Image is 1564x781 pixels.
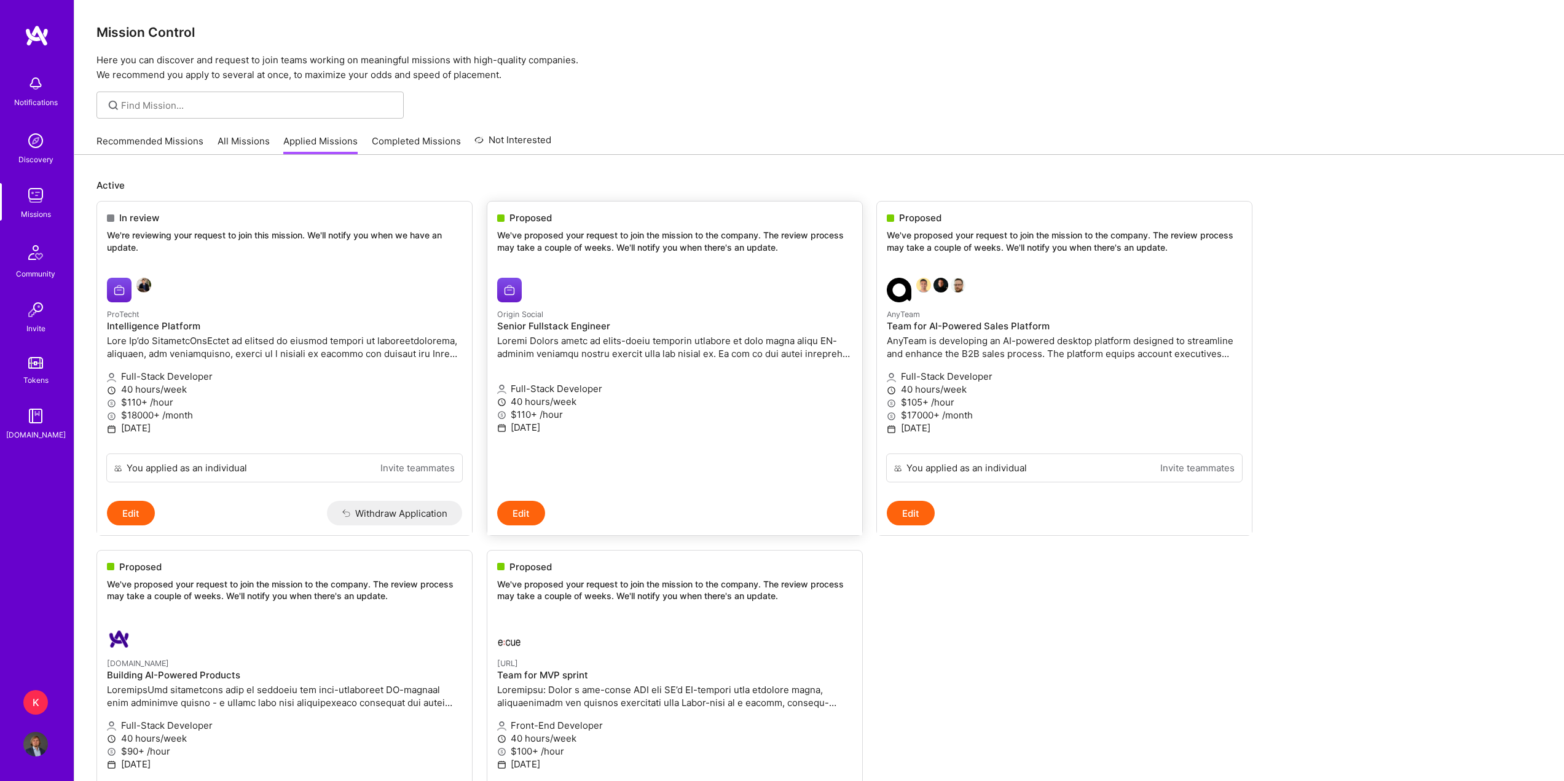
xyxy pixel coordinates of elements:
[18,153,53,166] div: Discovery
[107,370,462,383] p: Full-Stack Developer
[1160,461,1235,474] a: Invite teammates
[887,501,935,525] button: Edit
[20,690,51,715] a: K
[497,321,852,332] h4: Senior Fullstack Engineer
[906,461,1027,474] div: You applied as an individual
[497,408,852,421] p: $110+ /hour
[96,179,1542,192] p: Active
[887,229,1242,253] p: We've proposed your request to join the mission to the company. The review process may take a cou...
[23,128,48,153] img: discovery
[107,425,116,434] i: icon Calendar
[21,238,50,267] img: Community
[497,734,506,744] i: icon Clock
[487,268,862,501] a: Origin Social company logoOrigin SocialSenior Fullstack EngineerLoremi Dolors ametc ad elits-doei...
[497,721,506,731] i: icon Applicant
[497,732,852,745] p: 40 hours/week
[887,386,896,395] i: icon Clock
[877,268,1252,453] a: AnyTeam company logoSouvik BasuJames TouheyGrzegorz WróblewskiAnyTeamTeam for AI-Powered Sales Pl...
[497,421,852,434] p: [DATE]
[106,98,120,112] i: icon SearchGrey
[497,385,506,394] i: icon Applicant
[497,745,852,758] p: $100+ /hour
[23,374,49,387] div: Tokens
[887,370,1242,383] p: Full-Stack Developer
[25,25,49,47] img: logo
[497,410,506,420] i: icon MoneyGray
[887,425,896,434] i: icon Calendar
[23,732,48,756] img: User Avatar
[107,734,116,744] i: icon Clock
[107,760,116,769] i: icon Calendar
[96,25,1542,40] h3: Mission Control
[497,659,518,668] small: [URL]
[107,229,462,253] p: We're reviewing your request to join this mission. We'll notify you when we have an update.
[107,334,462,360] p: Lore Ip’do SitametcOnsEctet ad elitsed do eiusmod tempori ut laboreetdolorema, aliquaen, adm veni...
[887,383,1242,396] p: 40 hours/week
[23,404,48,428] img: guide book
[497,310,543,319] small: Origin Social
[497,747,506,756] i: icon MoneyGray
[119,211,159,224] span: In review
[107,758,462,771] p: [DATE]
[107,386,116,395] i: icon Clock
[107,670,462,681] h4: Building AI-Powered Products
[327,501,463,525] button: Withdraw Application
[887,422,1242,434] p: [DATE]
[497,398,506,407] i: icon Clock
[107,383,462,396] p: 40 hours/week
[107,745,462,758] p: $90+ /hour
[951,278,965,292] img: Grzegorz Wróblewski
[497,719,852,732] p: Front-End Developer
[497,501,545,525] button: Edit
[107,627,132,651] img: A.Team company logo
[96,135,203,155] a: Recommended Missions
[14,96,58,109] div: Notifications
[372,135,461,155] a: Completed Missions
[933,278,948,292] img: James Touhey
[107,732,462,745] p: 40 hours/week
[23,71,48,96] img: bell
[107,721,116,731] i: icon Applicant
[497,395,852,408] p: 40 hours/week
[497,229,852,253] p: We've proposed your request to join the mission to the company. The review process may take a cou...
[107,412,116,421] i: icon MoneyGray
[497,382,852,395] p: Full-Stack Developer
[119,560,162,573] span: Proposed
[887,278,911,302] img: AnyTeam company logo
[16,267,55,280] div: Community
[497,627,522,651] img: Ecue.ai company logo
[497,670,852,681] h4: Team for MVP sprint
[107,396,462,409] p: $110+ /hour
[96,53,1542,82] p: Here you can discover and request to join teams working on meaningful missions with high-quality ...
[107,501,155,525] button: Edit
[107,683,462,709] p: LoremipsUmd sitametcons adip el seddoeiu tem inci-utlaboreet DO-magnaal enim adminimve quisno - e...
[121,99,395,112] input: Find Mission...
[887,334,1242,360] p: AnyTeam is developing an AI-powered desktop platform designed to streamline and enhance the B2B s...
[887,409,1242,422] p: $17000+ /month
[107,578,462,602] p: We've proposed your request to join the mission to the company. The review process may take a cou...
[107,399,116,408] i: icon MoneyGray
[107,278,132,302] img: ProTecht company logo
[28,357,43,369] img: tokens
[887,412,896,421] i: icon MoneyGray
[497,578,852,602] p: We've proposed your request to join the mission to the company. The review process may take a cou...
[887,321,1242,332] h4: Team for AI-Powered Sales Platform
[218,135,270,155] a: All Missions
[497,334,852,360] p: Loremi Dolors ametc ad elits-doeiu temporin utlabore et dolo magna aliqu EN-adminim veniamqu nost...
[6,428,66,441] div: [DOMAIN_NAME]
[283,135,358,155] a: Applied Missions
[916,278,931,292] img: Souvik Basu
[380,461,455,474] a: Invite teammates
[887,373,896,382] i: icon Applicant
[899,211,941,224] span: Proposed
[107,747,116,756] i: icon MoneyGray
[107,373,116,382] i: icon Applicant
[887,396,1242,409] p: $105+ /hour
[23,183,48,208] img: teamwork
[107,321,462,332] h4: Intelligence Platform
[497,758,852,771] p: [DATE]
[497,760,506,769] i: icon Calendar
[20,732,51,756] a: User Avatar
[509,560,552,573] span: Proposed
[21,208,51,221] div: Missions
